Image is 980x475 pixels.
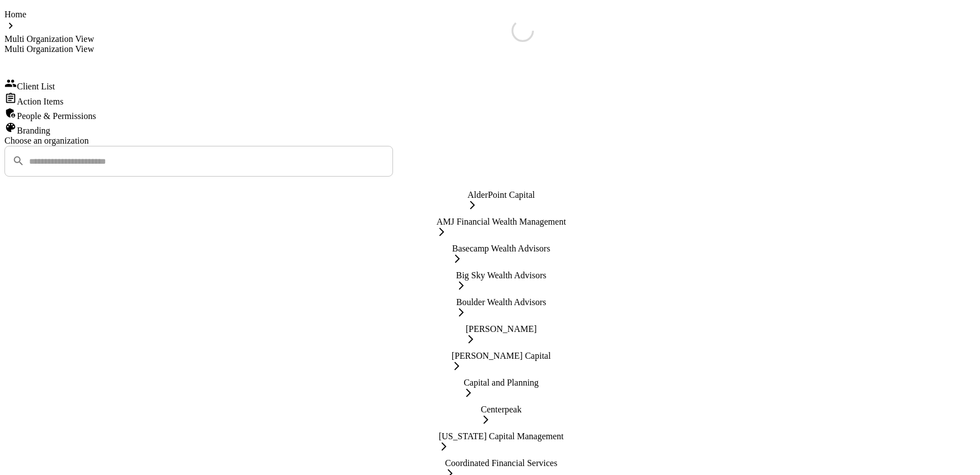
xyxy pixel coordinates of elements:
[467,190,534,200] div: AlderPoint Capital
[4,121,976,136] div: Branding
[4,44,94,54] div: Multi Organization View
[452,244,550,254] div: Basecamp Wealth Advisors
[4,136,976,146] div: Choose an organization
[4,107,976,121] div: People & Permissions
[463,378,538,388] div: Capital and Planning
[456,297,546,307] div: Boulder Wealth Advisors
[437,217,566,227] div: AMJ Financial Wealth Management
[445,458,557,468] div: Coordinated Financial Services
[4,92,976,107] div: Action Items
[4,9,94,20] div: Home
[4,146,393,176] div: consultant-dashboard__filter-organizations-search-bar
[4,34,94,44] div: Multi Organization View
[4,77,976,92] div: Client List
[466,324,537,334] div: [PERSON_NAME]
[452,351,551,361] div: [PERSON_NAME] Capital
[456,270,547,281] div: Big Sky Wealth Advisors
[481,405,522,415] div: Centerpeak
[439,431,564,441] div: [US_STATE] Capital Management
